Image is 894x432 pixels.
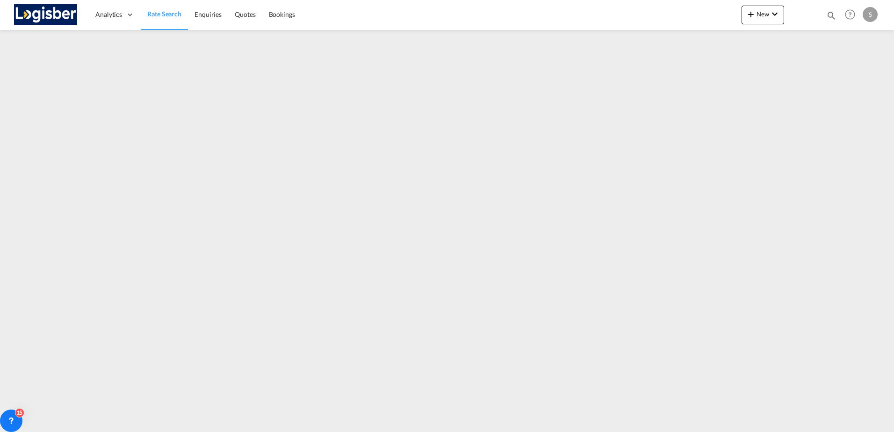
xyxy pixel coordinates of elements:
[842,7,858,22] span: Help
[826,10,836,21] md-icon: icon-magnify
[14,4,77,25] img: d7a75e507efd11eebffa5922d020a472.png
[842,7,863,23] div: Help
[147,10,181,18] span: Rate Search
[269,10,295,18] span: Bookings
[863,7,878,22] div: S
[95,10,122,19] span: Analytics
[235,10,255,18] span: Quotes
[195,10,222,18] span: Enquiries
[745,10,780,18] span: New
[769,8,780,20] md-icon: icon-chevron-down
[742,6,784,24] button: icon-plus 400-fgNewicon-chevron-down
[826,10,836,24] div: icon-magnify
[745,8,757,20] md-icon: icon-plus 400-fg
